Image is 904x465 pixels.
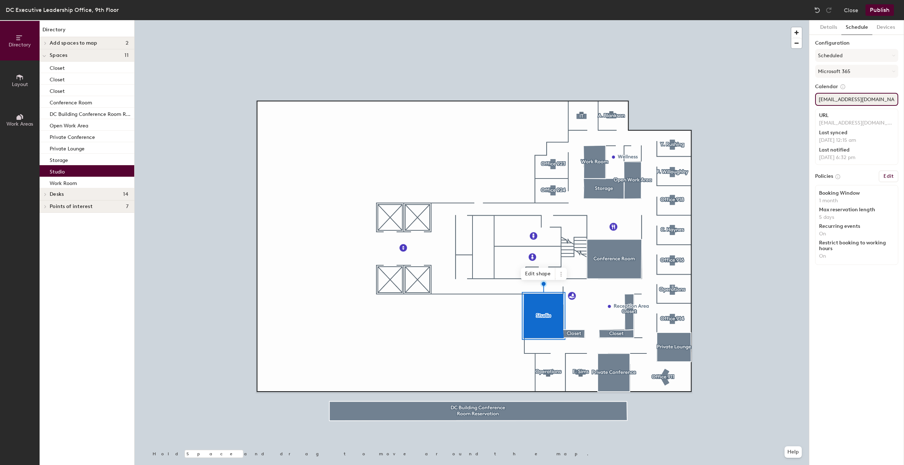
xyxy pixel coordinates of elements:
label: Policies [815,173,833,179]
button: Publish [865,4,894,16]
div: Recurring events [819,224,894,229]
h6: Edit [883,173,894,179]
button: Microsoft 365 [815,65,898,78]
p: Studio [50,167,65,175]
div: Booking Window [819,190,894,196]
img: Undo [814,6,821,14]
p: [DATE] 12:15 am [819,137,894,144]
button: Close [844,4,858,16]
p: On [819,231,894,237]
p: Open Work Area [50,121,88,129]
p: Conference Room [50,98,92,106]
p: Private Lounge [50,144,85,152]
span: Points of interest [50,204,92,209]
span: 14 [123,191,128,197]
p: Work Room [50,178,77,186]
button: Scheduled [815,49,898,62]
button: Edit [879,171,898,182]
div: Restrict booking to working hours [819,240,894,252]
p: Private Conference [50,132,95,140]
span: Add spaces to map [50,40,98,46]
p: 5 days [819,214,894,221]
span: Directory [9,42,31,48]
button: Schedule [841,20,872,35]
img: Redo [825,6,832,14]
span: Desks [50,191,64,197]
p: [EMAIL_ADDRESS][DOMAIN_NAME] [819,120,894,126]
p: Closet [50,86,65,94]
span: Spaces [50,53,68,58]
h1: Directory [40,26,134,37]
p: DC Building Conference Room Reservation [50,109,133,117]
p: Closet [50,63,65,71]
span: 11 [125,53,128,58]
label: Configuration [815,40,898,46]
div: Last synced [819,130,894,136]
span: Layout [12,81,28,87]
span: Work Areas [6,121,33,127]
button: Details [816,20,841,35]
p: 1 month [819,198,894,204]
button: Help [785,446,802,458]
div: DC Executive Leadership Office, 9th Floor [6,5,119,14]
p: Storage [50,155,68,163]
div: Max reservation length [819,207,894,213]
p: Closet [50,75,65,83]
label: Calendar [815,83,898,90]
span: Edit shape [521,268,555,280]
div: URL [819,113,894,118]
button: Devices [872,20,899,35]
span: 7 [126,204,128,209]
input: Add calendar email [815,93,898,106]
span: 2 [126,40,128,46]
div: Last notified [819,147,894,153]
p: On [819,253,894,259]
p: [DATE] 6:32 pm [819,154,894,161]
